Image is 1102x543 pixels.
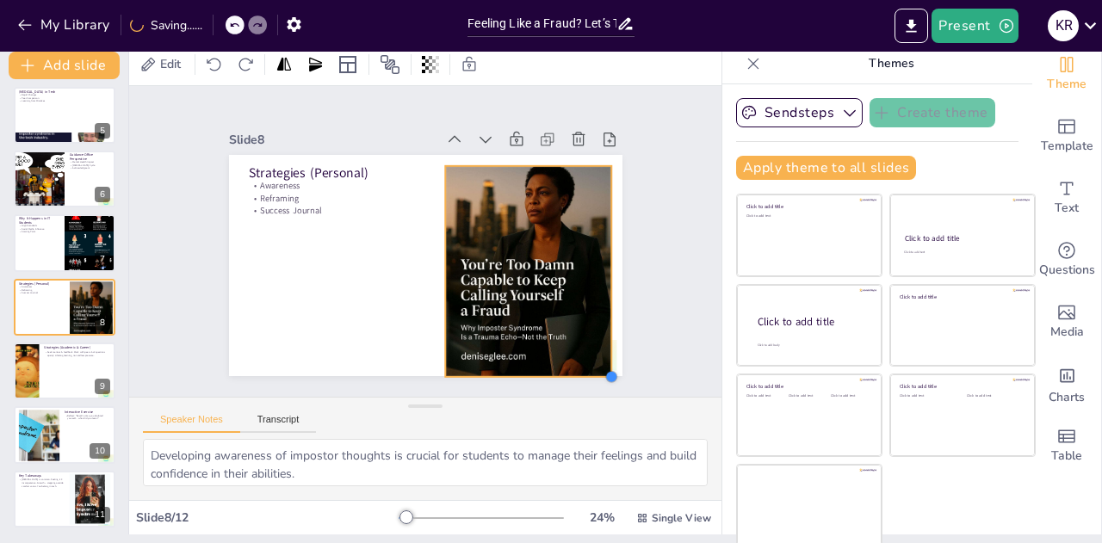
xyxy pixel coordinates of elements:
[1055,199,1079,218] span: Text
[65,409,110,414] p: Interactive Exercise
[1032,229,1101,291] div: Get real-time input from your audience
[272,128,444,194] p: Awareness
[90,443,110,459] div: 10
[14,406,115,463] div: 10
[467,11,616,36] input: Insert title
[380,54,400,75] span: Position
[70,167,110,170] p: Acknowledgment
[652,511,711,525] span: Single View
[758,343,866,348] div: Click to add body
[736,98,863,127] button: Sendsteps
[1032,43,1101,105] div: Change the overall theme
[758,315,868,330] div: Click to add title
[1047,75,1087,94] span: Theme
[19,225,59,228] p: High Standards
[44,350,110,356] p: Seek mentors & feedback. Work with peers. Ask questions openly. Lifelong learning, not endless pr...
[19,291,65,294] p: Success Journal
[14,342,115,399] div: 9
[136,509,399,526] div: Slide 8 / 12
[70,152,110,162] p: Guidance Office Perspective
[19,216,59,225] p: Why It Happens in IT Students
[746,394,785,398] div: Click to add text
[95,251,110,267] div: 7
[19,89,110,94] p: [MEDICAL_DATA] in Tech
[19,96,110,100] p: Peer Comparison
[932,9,1018,43] button: Present
[746,214,870,219] div: Click to add text
[240,414,317,433] button: Transcript
[95,123,110,139] div: 5
[1041,137,1093,156] span: Template
[130,17,202,34] div: Saving......
[70,160,110,164] p: Mental Health Impact
[1032,353,1101,415] div: Add charts and graphs
[1048,10,1079,41] div: K R
[275,114,449,186] p: Strategies (Personal)
[895,9,928,43] button: Export to PowerPoint
[1048,9,1079,43] button: K R
[870,98,995,127] button: Create theme
[746,383,870,390] div: Click to add title
[19,281,65,286] p: Strategies (Personal)
[19,478,65,488] p: [MEDICAL_DATA] is common. Feeling it ≠ incompetence. Growth = stepping outside comfort zones. You...
[14,279,115,336] div: 8
[157,56,184,72] span: Edit
[1050,323,1084,342] span: Media
[967,394,1021,398] div: Click to add text
[19,288,65,292] p: Reframing
[90,507,110,522] div: 11
[1032,291,1101,353] div: Add images, graphics, shapes or video
[13,11,117,39] button: My Library
[905,233,1019,244] div: Click to add title
[95,379,110,394] div: 9
[14,471,115,528] div: 11
[70,164,110,167] p: [MEDICAL_DATA] Cycle
[269,139,441,206] p: Reframing
[767,43,1015,84] p: Themes
[334,51,362,78] div: Layout
[19,93,110,96] p: Rapid Changes
[581,509,622,526] div: 24 %
[267,76,469,156] div: Slide 8
[14,151,115,207] div: 6
[900,394,954,398] div: Click to add text
[95,315,110,330] div: 8
[264,151,436,218] p: Success Journal
[14,87,115,144] div: 5
[19,231,59,234] p: Starting Point
[19,285,65,288] p: Awareness
[44,345,110,350] p: Strategies (Academic & Career)
[900,293,1023,299] div: Click to add title
[736,156,916,180] button: Apply theme to all slides
[900,383,1023,390] div: Click to add title
[9,52,120,79] button: Add slide
[904,250,1018,255] div: Click to add text
[1039,261,1095,280] span: Questions
[95,187,110,202] div: 6
[19,99,110,102] p: Learning from Mistakes
[143,414,240,433] button: Speaker Notes
[143,439,708,486] textarea: Developing awareness of impostor thoughts is crucial for students to manage their feelings and bu...
[19,227,59,231] p: Social Media Influence
[831,394,870,398] div: Click to add text
[746,203,870,210] div: Click to add title
[65,413,110,419] p: Reflect: “Recall a time you doubted yourself… what did you learn?”
[789,394,827,398] div: Click to add text
[1051,447,1082,466] span: Table
[1032,167,1101,229] div: Add text boxes
[14,214,115,271] div: 7
[1032,105,1101,167] div: Add ready made slides
[1049,388,1085,407] span: Charts
[19,473,65,478] p: Key Takeaways
[1032,415,1101,477] div: Add a table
